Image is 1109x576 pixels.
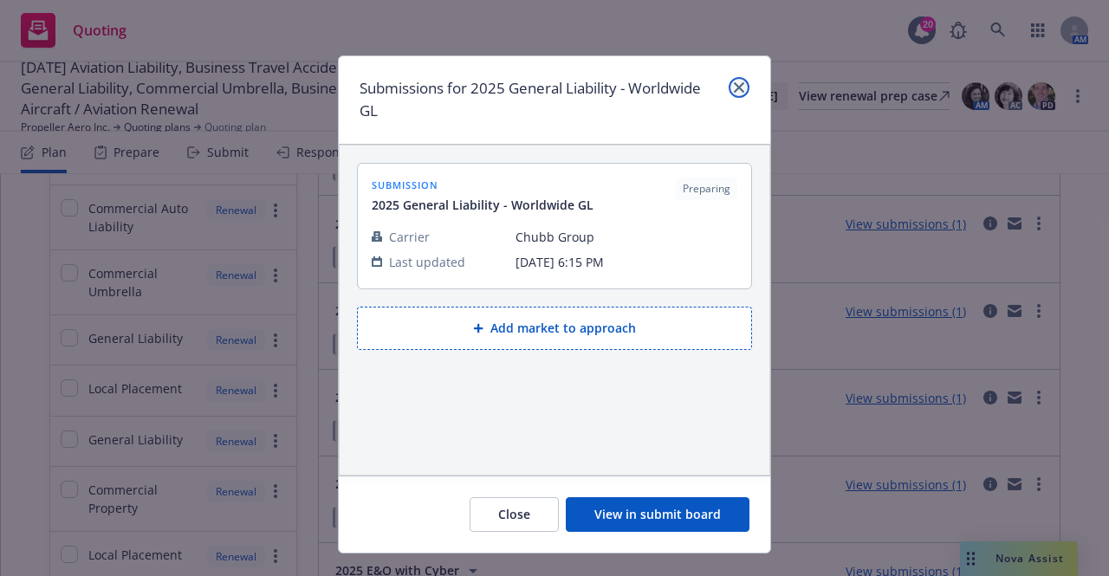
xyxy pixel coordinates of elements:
[470,497,559,532] button: Close
[516,253,737,271] span: [DATE] 6:15 PM
[566,497,749,532] button: View in submit board
[389,253,465,271] span: Last updated
[357,307,752,350] button: Add market to approach
[683,181,730,197] span: Preparing
[360,77,722,123] h1: Submissions for 2025 General Liability - Worldwide GL
[729,77,749,98] a: close
[372,178,593,192] span: submission
[516,228,737,246] span: Chubb Group
[372,196,593,214] span: 2025 General Liability - Worldwide GL
[389,228,430,246] span: Carrier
